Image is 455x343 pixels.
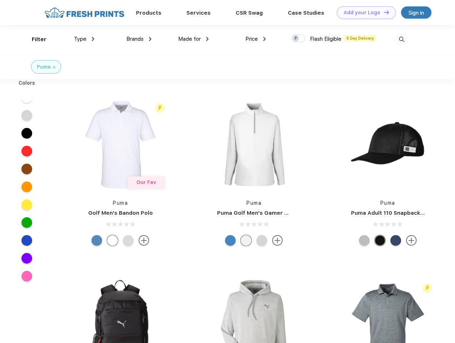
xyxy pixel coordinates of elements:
img: filter_cancel.svg [53,66,55,69]
span: 5 Day Delivery [344,35,376,41]
div: Bright Cobalt [225,235,236,246]
span: Type [74,36,86,42]
a: Puma [113,200,128,206]
img: dropdown.png [149,37,151,41]
span: Made for [178,36,201,42]
a: Puma [380,200,395,206]
img: func=resize&h=266 [73,97,168,192]
span: Flash Eligible [310,36,341,42]
img: more.svg [139,235,149,246]
img: more.svg [406,235,417,246]
a: Puma Golf Men's Gamer Golf Quarter-Zip [217,210,330,216]
div: Add your Logo [344,10,380,16]
div: Lake Blue [91,235,102,246]
span: Our Fav [136,179,156,185]
img: flash_active_toggle.svg [422,283,432,293]
div: High Rise [256,235,267,246]
img: func=resize&h=266 [340,97,435,192]
div: Quarry with Brt Whit [359,235,370,246]
img: fo%20logo%202.webp [42,6,126,19]
div: Puma [37,63,51,71]
a: Services [186,10,211,16]
a: CSR Swag [236,10,263,16]
div: Bright White [241,235,251,246]
img: dropdown.png [92,37,94,41]
img: desktop_search.svg [396,34,407,45]
span: Price [245,36,258,42]
div: Bright White [107,235,118,246]
img: dropdown.png [263,37,266,41]
img: more.svg [272,235,283,246]
img: flash_active_toggle.svg [155,103,165,113]
div: Colors [13,79,41,87]
a: Puma [246,200,261,206]
img: DT [384,10,389,14]
a: Products [136,10,161,16]
div: Pma Blk with Pma Blk [375,235,385,246]
a: Golf Men's Bandon Polo [88,210,153,216]
span: Brands [126,36,144,42]
div: Peacoat with Qut Shd [390,235,401,246]
img: dropdown.png [206,37,209,41]
div: Filter [32,35,46,44]
div: Sign in [409,9,424,17]
img: func=resize&h=266 [206,97,301,192]
div: High Rise [123,235,134,246]
a: Sign in [401,6,431,19]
